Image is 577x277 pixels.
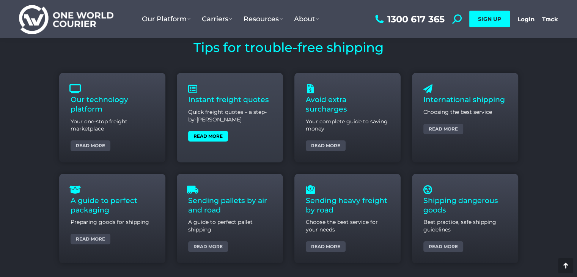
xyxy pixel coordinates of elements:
[423,185,432,194] a: Shipping dangerous goods
[136,7,196,31] a: Our Platform
[423,109,507,116] p: Choosing the best service
[188,109,272,123] p: Quick freight quotes – a step-by-[PERSON_NAME]
[71,140,110,151] a: Read more
[202,15,232,23] span: Carriers
[306,241,346,252] a: Read more
[71,234,110,244] a: Read more
[188,241,228,252] a: Read more
[188,185,197,194] a: Sending pallets by air and road
[188,131,228,142] a: Read more
[61,39,516,56] h2: Tips for trouble-free shipping
[288,7,324,31] a: About
[71,118,154,133] p: Your one-stop freight marketplace
[71,84,80,93] a: Our technology platform
[188,84,197,93] a: Instant freight quotes
[71,219,154,226] p: Preparing goods for shipping
[306,118,389,133] p: Your complete guide to saving money
[306,84,315,93] a: Avoid extra surcharges
[542,16,558,23] a: Track
[306,219,389,233] p: Choose the best service for your needs
[306,140,346,151] a: Read more
[71,95,128,113] a: Our technology platform
[423,196,498,214] a: Shipping dangerous goods
[238,7,288,31] a: Resources
[306,95,347,113] a: Avoid extra surcharges
[517,16,535,23] a: Login
[71,185,80,194] a: A guide to perfect packaging
[306,185,315,194] a: Sending heavy freight by road
[188,95,269,104] a: Instant freight quotes
[244,15,283,23] span: Resources
[19,4,113,35] img: One World Courier
[423,219,507,233] p: Best practice, safe shipping guidelines
[188,219,272,233] p: A guide to perfect pallet shipping
[188,196,267,214] a: Sending pallets by air and road
[373,14,445,24] a: 1300 617 365
[423,124,463,134] a: Read more
[71,196,137,214] a: A guide to perfect packaging
[196,7,238,31] a: Carriers
[469,11,510,27] a: SIGN UP
[423,95,505,104] a: International shipping
[142,15,190,23] span: Our Platform
[306,196,387,214] a: Sending heavy freight by road
[478,16,501,22] span: SIGN UP
[423,241,463,252] a: Read more
[423,84,432,93] a: International shipping
[294,15,319,23] span: About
